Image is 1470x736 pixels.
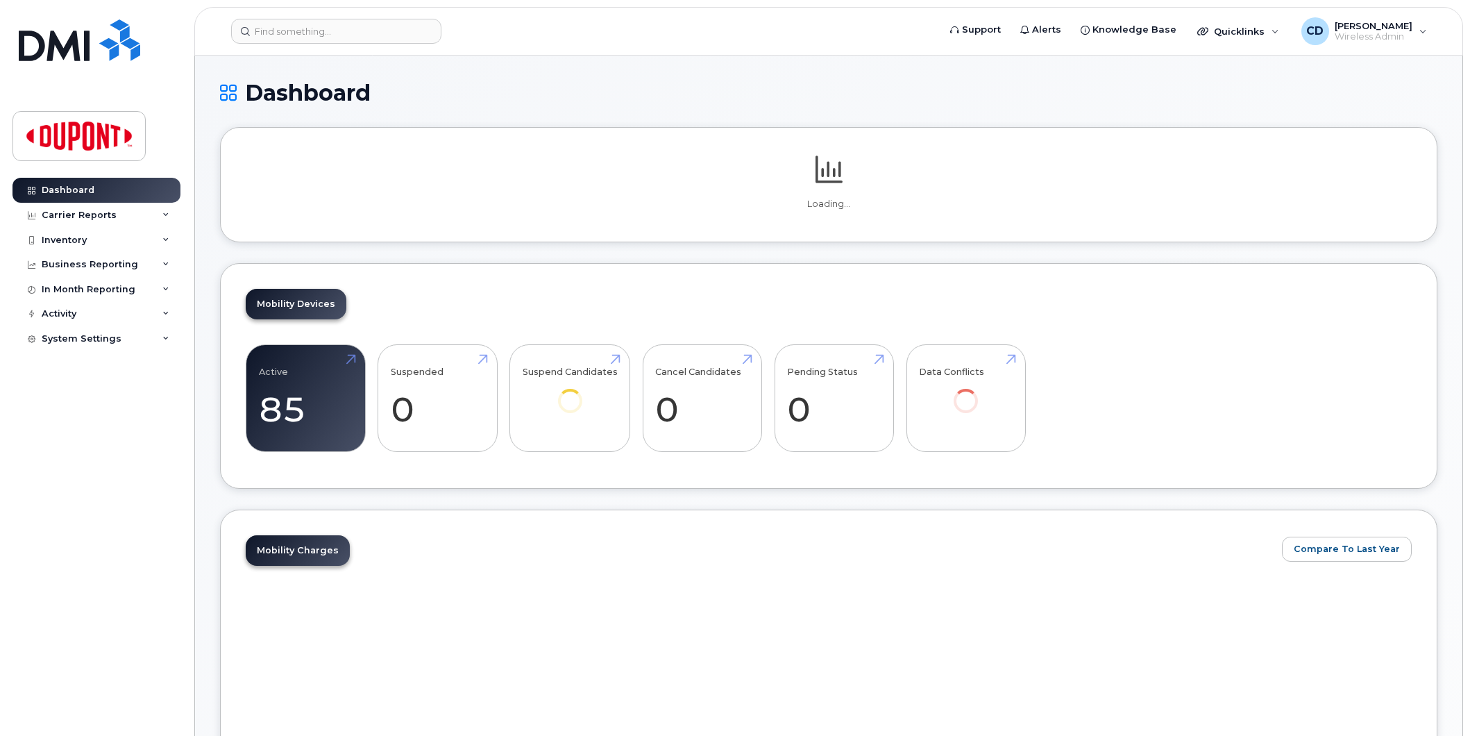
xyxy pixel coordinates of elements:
[246,198,1412,210] p: Loading...
[523,353,618,433] a: Suspend Candidates
[220,81,1437,105] h1: Dashboard
[1294,542,1400,555] span: Compare To Last Year
[1282,537,1412,562] button: Compare To Last Year
[919,353,1013,433] a: Data Conflicts
[391,353,484,444] a: Suspended 0
[246,535,350,566] a: Mobility Charges
[246,289,346,319] a: Mobility Devices
[787,353,881,444] a: Pending Status 0
[259,353,353,444] a: Active 85
[655,353,749,444] a: Cancel Candidates 0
